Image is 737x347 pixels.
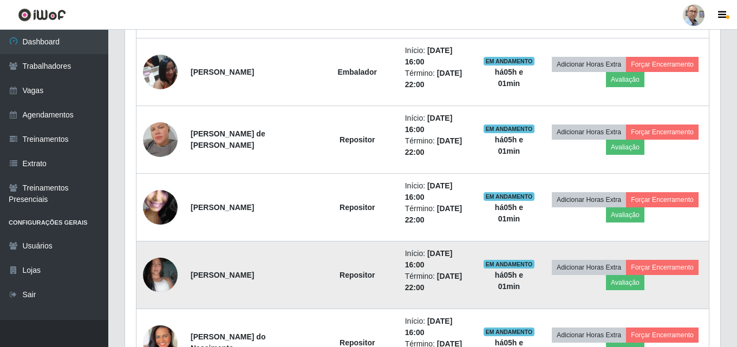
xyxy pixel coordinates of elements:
img: 1700947243777.jpeg [143,109,178,171]
time: [DATE] 16:00 [405,46,453,66]
li: Término: [405,135,470,158]
time: [DATE] 16:00 [405,181,453,201]
time: [DATE] 16:00 [405,249,453,269]
button: Avaliação [606,207,644,222]
button: Adicionar Horas Extra [552,328,626,343]
strong: Repositor [340,135,375,144]
button: Avaliação [606,72,644,87]
time: [DATE] 16:00 [405,114,453,134]
li: Início: [405,248,470,271]
strong: há 05 h e 01 min [495,68,523,88]
li: Término: [405,68,470,90]
img: 1746055016214.jpeg [143,169,178,246]
span: EM ANDAMENTO [484,125,535,133]
img: 1716827942776.jpeg [143,49,178,95]
button: Avaliação [606,275,644,290]
strong: Embalador [338,68,377,76]
span: EM ANDAMENTO [484,192,535,201]
span: EM ANDAMENTO [484,57,535,66]
strong: Repositor [340,338,375,347]
li: Término: [405,271,470,293]
li: Término: [405,203,470,226]
li: Início: [405,113,470,135]
li: Início: [405,45,470,68]
span: EM ANDAMENTO [484,260,535,269]
strong: há 05 h e 01 min [495,135,523,155]
strong: [PERSON_NAME] de [PERSON_NAME] [191,129,265,149]
button: Adicionar Horas Extra [552,125,626,140]
button: Avaliação [606,140,644,155]
strong: [PERSON_NAME] [191,271,254,279]
button: Adicionar Horas Extra [552,57,626,72]
strong: [PERSON_NAME] [191,68,254,76]
strong: Repositor [340,271,375,279]
button: Forçar Encerramento [626,192,699,207]
img: 1758824065298.jpeg [143,244,178,306]
button: Adicionar Horas Extra [552,192,626,207]
button: Forçar Encerramento [626,260,699,275]
span: EM ANDAMENTO [484,328,535,336]
button: Forçar Encerramento [626,328,699,343]
li: Início: [405,316,470,338]
button: Forçar Encerramento [626,125,699,140]
strong: Repositor [340,203,375,212]
strong: há 05 h e 01 min [495,271,523,291]
li: Início: [405,180,470,203]
strong: [PERSON_NAME] [191,203,254,212]
time: [DATE] 16:00 [405,317,453,337]
strong: há 05 h e 01 min [495,203,523,223]
button: Adicionar Horas Extra [552,260,626,275]
button: Forçar Encerramento [626,57,699,72]
img: CoreUI Logo [18,8,66,22]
